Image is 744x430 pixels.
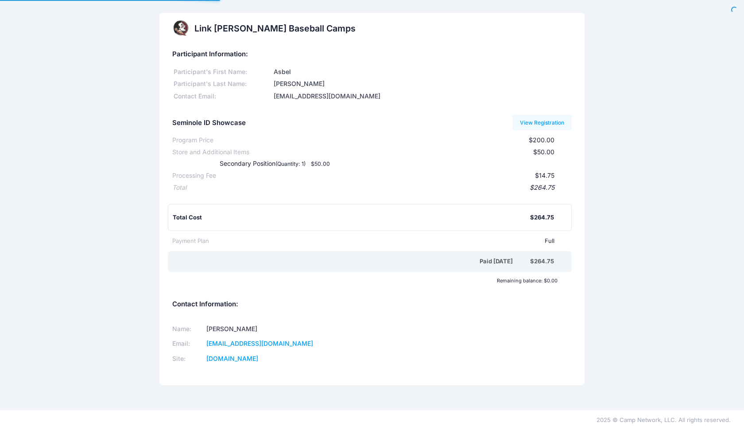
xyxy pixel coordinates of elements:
div: Total [172,183,186,192]
td: [PERSON_NAME] [204,321,360,336]
div: Processing Fee [172,171,216,180]
div: [EMAIL_ADDRESS][DOMAIN_NAME] [272,92,572,101]
small: (Quantity: 1) [275,160,306,167]
div: Remaining balance: $0.00 [168,278,562,283]
div: $50.00 [249,148,554,157]
div: Store and Additional Items [172,148,249,157]
h5: Seminole ID Showcase [172,119,246,127]
div: Payment Plan [172,237,209,246]
td: Email: [172,336,204,352]
a: View Registration [512,115,572,130]
div: Contact Email: [172,92,272,101]
div: $264.75 [186,183,554,192]
div: Full [209,237,554,246]
h2: Link [PERSON_NAME] Baseball Camps [194,23,356,34]
div: Paid [DATE] [174,257,530,266]
h5: Contact Information: [172,301,572,309]
div: [PERSON_NAME] [272,79,572,89]
a: [DOMAIN_NAME] [206,355,258,362]
small: $50.00 [311,160,330,167]
h5: Participant Information: [172,51,572,59]
span: 2025 © Camp Network, LLC. All rights reserved. [597,416,731,423]
div: Secondary Position [202,159,440,168]
div: Total Cost [173,213,530,222]
td: Name: [172,321,204,336]
span: $200.00 [529,136,554,144]
div: $264.75 [530,213,554,222]
div: Program Price [172,136,213,145]
a: [EMAIL_ADDRESS][DOMAIN_NAME] [206,340,313,347]
div: $14.75 [216,171,554,180]
div: Participant's First Name: [172,67,272,77]
div: Asbel [272,67,572,77]
div: $264.75 [530,257,554,266]
td: Site: [172,352,204,367]
div: Participant's Last Name: [172,79,272,89]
